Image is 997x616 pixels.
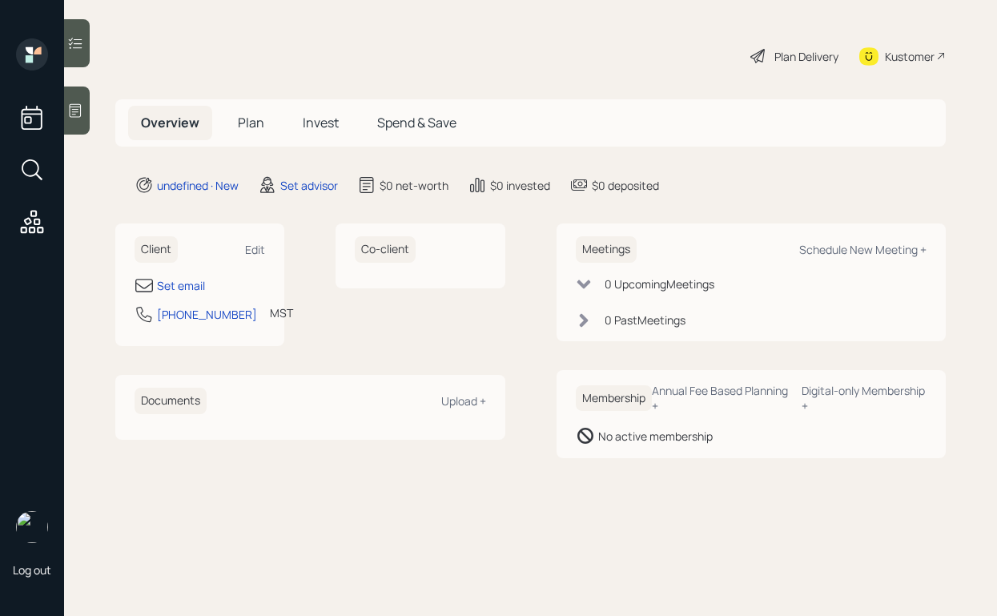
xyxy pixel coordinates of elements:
h6: Meetings [576,236,637,263]
div: Plan Delivery [774,48,838,65]
div: [PHONE_NUMBER] [157,306,257,323]
div: 0 Past Meeting s [605,312,685,328]
div: $0 invested [490,177,550,194]
div: Log out [13,562,51,578]
div: Schedule New Meeting + [799,242,927,257]
div: Upload + [441,393,486,409]
h6: Membership [576,385,652,412]
div: Digital-only Membership + [802,383,927,413]
div: $0 net-worth [380,177,448,194]
h6: Documents [135,388,207,414]
h6: Co-client [355,236,416,263]
div: Set advisor [280,177,338,194]
div: MST [270,304,293,321]
h6: Client [135,236,178,263]
div: Set email [157,277,205,294]
span: Overview [141,114,199,131]
img: robby-grisanti-headshot.png [16,511,48,543]
div: No active membership [598,428,713,445]
div: Annual Fee Based Planning + [652,383,789,413]
div: 0 Upcoming Meeting s [605,276,714,292]
div: Edit [245,242,265,257]
span: Spend & Save [377,114,456,131]
div: $0 deposited [592,177,659,194]
div: Kustomer [885,48,935,65]
span: Invest [303,114,339,131]
span: Plan [238,114,264,131]
div: undefined · New [157,177,239,194]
